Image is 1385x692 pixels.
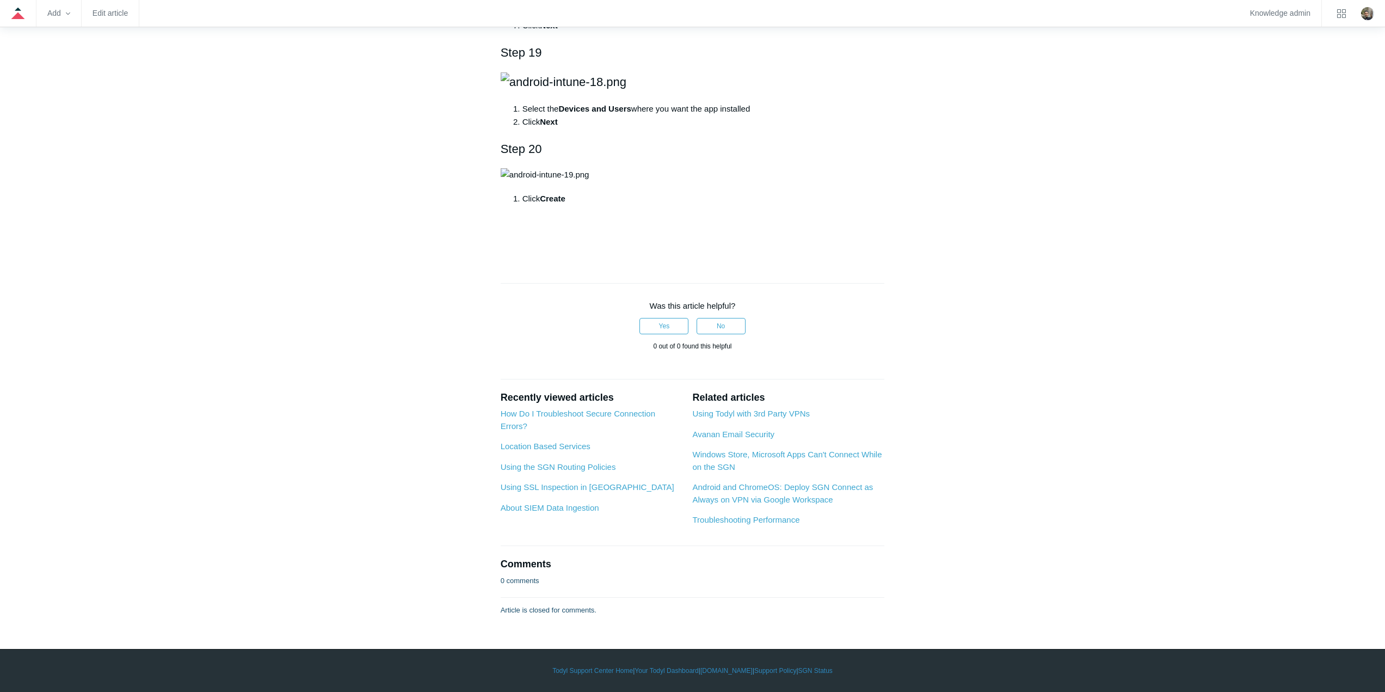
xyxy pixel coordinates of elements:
[798,666,833,676] a: SGN Status
[93,10,128,16] a: Edit article
[501,409,655,431] a: How Do I Troubleshoot Secure Connection Errors?
[1250,10,1310,16] a: Knowledge admin
[501,482,674,492] a: Using SSL Inspection in [GEOGRAPHIC_DATA]
[501,462,616,471] a: Using the SGN Routing Policies
[540,194,565,203] strong: Create
[692,390,884,405] h2: Related articles
[501,557,885,572] h2: Comments
[692,409,810,418] a: Using Todyl with 3rd Party VPNs
[692,450,882,471] a: Windows Store, Microsoft Apps Can't Connect While on the SGN
[501,605,596,616] p: Article is closed for comments.
[692,482,873,504] a: Android and ChromeOS: Deploy SGN Connect as Always on VPN via Google Workspace
[501,72,626,91] img: android-intune-18.png
[501,139,885,158] h2: Step 20
[700,666,753,676] a: [DOMAIN_NAME]
[650,301,736,310] span: Was this article helpful?
[558,104,631,113] strong: Devices and Users
[639,318,688,334] button: This article was helpful
[653,342,731,350] span: 0 out of 0 found this helpful
[501,43,885,62] h2: Step 19
[501,390,682,405] h2: Recently viewed articles
[635,666,698,676] a: Your Todyl Dashboard
[522,102,885,115] li: Select the where you want the app installed
[1361,7,1374,20] img: user avatar
[540,117,558,126] strong: Next
[377,666,1008,676] div: | | | |
[522,192,885,205] li: Click
[754,666,796,676] a: Support Policy
[501,503,599,512] a: About SIEM Data Ingestion
[697,318,746,334] button: This article was not helpful
[692,430,774,439] a: Avanan Email Security
[1361,7,1374,20] zd-hc-trigger: Click your profile icon to open the profile menu
[501,575,539,586] p: 0 comments
[692,515,799,524] a: Troubleshooting Performance
[501,442,590,451] a: Location Based Services
[47,10,70,16] zd-hc-trigger: Add
[501,168,589,181] img: android-intune-19.png
[552,666,633,676] a: Todyl Support Center Home
[522,115,885,128] li: Click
